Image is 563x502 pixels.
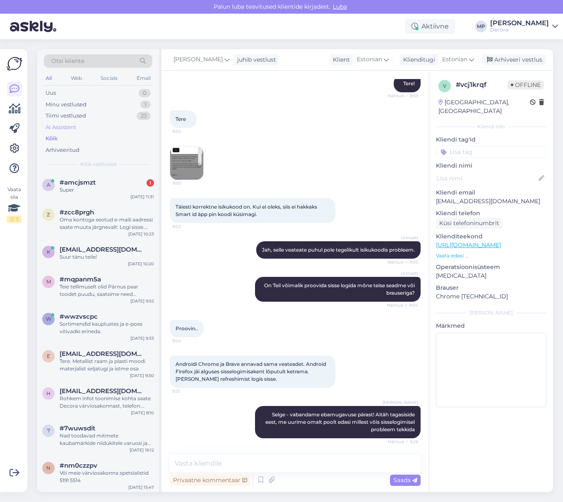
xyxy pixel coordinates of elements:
[7,56,22,72] img: Askly Logo
[46,279,51,285] span: m
[403,80,415,86] span: Tere!
[436,232,546,241] p: Klienditeekond
[436,252,546,259] p: Vaata edasi ...
[443,83,446,89] span: v
[51,57,84,65] span: Otsi kliente
[60,358,154,372] div: Tere. Metallist raam ja plasti moodi materjalist seljatugi ja istme osa
[60,462,97,469] span: #nm0czzpv
[130,298,154,304] div: [DATE] 9:55
[176,116,186,122] span: Tere
[387,235,418,241] span: UrmasN
[436,241,501,249] a: [URL][DOMAIN_NAME]
[60,283,154,298] div: Teie tellimuselt olid Pärnus paar toodet puudu, saatsime need [GEOGRAPHIC_DATA], jõuavad [PERSON_...
[173,55,223,64] span: [PERSON_NAME]
[137,112,151,120] div: 23
[7,216,22,223] div: 2 / 3
[490,26,549,33] div: Decora
[60,425,95,432] span: #7wuwsdit
[128,484,154,490] div: [DATE] 15:47
[170,147,203,180] img: Attachment
[405,19,455,34] div: Aktiivne
[436,263,546,271] p: Operatsioonisüsteem
[262,247,415,253] span: Jah, selle veateate puhul pole tegelikult isikukoodis probleem.
[69,73,84,84] div: Web
[176,361,327,382] span: Androidi Chrome ja Brave annavad sama veateadet. Android Firefox jäi alguses sisselogimisakent lõ...
[357,55,382,64] span: Estonian
[46,316,51,322] span: w
[47,353,50,359] span: e
[436,283,546,292] p: Brauser
[383,399,418,406] span: [PERSON_NAME]
[47,182,51,188] span: a
[47,211,50,218] span: z
[436,209,546,218] p: Kliendi telefon
[139,89,151,97] div: 0
[436,292,546,301] p: Chrome [TECHNICAL_ID]
[46,112,86,120] div: Tiimi vestlused
[442,55,467,64] span: Estonian
[60,320,154,335] div: Sortimendid kauplustes ja e-poes võivadki erineda.
[44,73,53,84] div: All
[264,282,416,296] span: On Teil võimalik proovida sisse logida mõne teise seadme või brauseriga?
[436,322,546,330] p: Märkmed
[436,309,546,317] div: [PERSON_NAME]
[172,128,203,135] span: 9:00
[60,276,101,283] span: #mqpanm5a
[130,372,154,379] div: [DATE] 9:30
[46,89,56,97] div: Uus
[436,218,503,229] div: Küsi telefoninumbrit
[173,180,204,186] span: 9:00
[60,395,154,410] div: Rohkem infot toonimise kohta saate Decora värviosakonnast, telefon: [PHONE_NUMBER] ; e-mail: [EMA...
[47,249,51,255] span: k
[436,123,546,130] div: Kliendi info
[46,123,76,132] div: AI Assistent
[436,161,546,170] p: Kliendi nimi
[387,259,418,265] span: Nähtud ✓ 9:03
[436,146,546,158] input: Lisa tag
[482,54,546,65] div: Arhiveeri vestlus
[128,231,154,237] div: [DATE] 10:23
[330,3,349,10] span: Luba
[172,388,203,394] span: 9:13
[60,253,154,261] div: Suur tänu teile!
[80,161,116,168] span: Kõik vestlused
[508,80,544,89] span: Offline
[172,338,203,344] span: 9:04
[176,204,318,217] span: Täiesti korrektne isikukood on. Kui ei oleks, siis ei hakkaks Smart id äpp pin koodi küsimagi.
[130,447,154,453] div: [DATE] 16:12
[60,350,146,358] span: elina@adelaid.ee
[60,246,146,253] span: knaaber@gmail.com
[330,55,350,64] div: Klient
[172,223,203,230] span: 9:02
[130,194,154,200] div: [DATE] 11:31
[99,73,119,84] div: Socials
[130,335,154,341] div: [DATE] 9:33
[140,101,151,109] div: 1
[170,475,250,486] div: Privaatne kommentaar
[234,55,276,64] div: juhib vestlust
[387,302,418,308] span: Nähtud ✓ 9:04
[60,469,154,484] div: Või meie värviosakonna spetsialistid 5191 5514
[60,186,154,194] div: Super
[128,261,154,267] div: [DATE] 10:20
[7,186,22,223] div: Vaata siia
[176,325,198,331] span: Proovin..
[456,80,508,90] div: # vcj1krqf
[387,270,418,276] span: UrmasN
[475,21,487,32] div: MP
[436,135,546,144] p: Kliendi tag'id
[46,101,87,109] div: Minu vestlused
[47,428,50,434] span: 7
[387,93,418,99] span: Nähtud ✓ 8:59
[436,174,537,183] input: Lisa nimi
[393,476,417,484] span: Saada
[60,179,96,186] span: #amcjsmzt
[131,410,154,416] div: [DATE] 8:10
[135,73,152,84] div: Email
[147,179,154,187] div: 1
[436,188,546,197] p: Kliendi email
[46,465,51,471] span: n
[387,439,418,445] span: Nähtud ✓ 9:26
[490,20,549,26] div: [PERSON_NAME]
[60,387,146,395] span: helari.vatsing@gmail.com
